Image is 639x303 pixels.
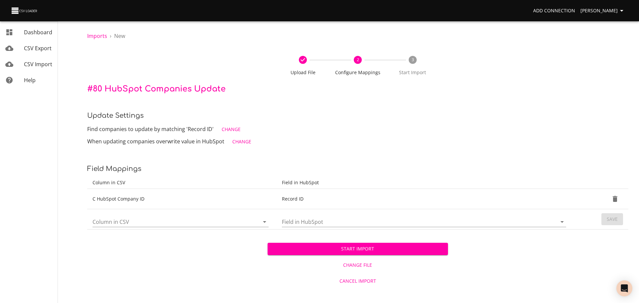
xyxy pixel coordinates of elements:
button: [PERSON_NAME] [578,5,628,17]
a: Add Connection [531,5,578,17]
button: Change [230,136,254,148]
span: Add Connection [533,7,575,15]
button: Open [260,217,269,227]
button: Cancel Import [268,275,448,287]
button: Open [557,217,567,227]
p: Find companies to update by matching 'Record ID' [87,123,628,136]
td: C HubSpot Company ID [87,189,277,209]
text: 2 [356,57,359,63]
span: Start Import [388,69,437,76]
text: 3 [411,57,414,63]
span: Upload File [278,69,328,76]
p: New [114,32,125,40]
button: Delete [607,191,623,207]
span: Change File [270,261,445,269]
span: Update settings [87,112,144,119]
a: Imports [87,32,107,40]
span: [PERSON_NAME] [580,7,626,15]
li: › [110,32,111,40]
button: Start Import [268,243,448,255]
span: Field Mappings [87,165,141,173]
span: # 80 HubSpot Companies Update [87,84,226,93]
button: Change [219,123,243,136]
th: Column in CSV [87,177,277,189]
span: Dashboard [24,29,52,36]
img: CSV Loader [11,6,39,15]
span: When updating companies overwrite value in HubSpot [87,137,224,145]
span: Configure Mappings [333,69,383,76]
span: Help [24,76,36,84]
span: CSV Export [24,45,52,52]
span: Change [232,138,251,146]
span: Start Import [273,245,443,253]
span: CSV Import [24,61,52,68]
span: Change [222,125,241,134]
span: Cancel Import [270,277,445,285]
td: Record ID [277,189,574,209]
th: Field in HubSpot [277,177,574,189]
button: Change File [268,259,448,271]
div: Open Intercom Messenger [616,280,632,296]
